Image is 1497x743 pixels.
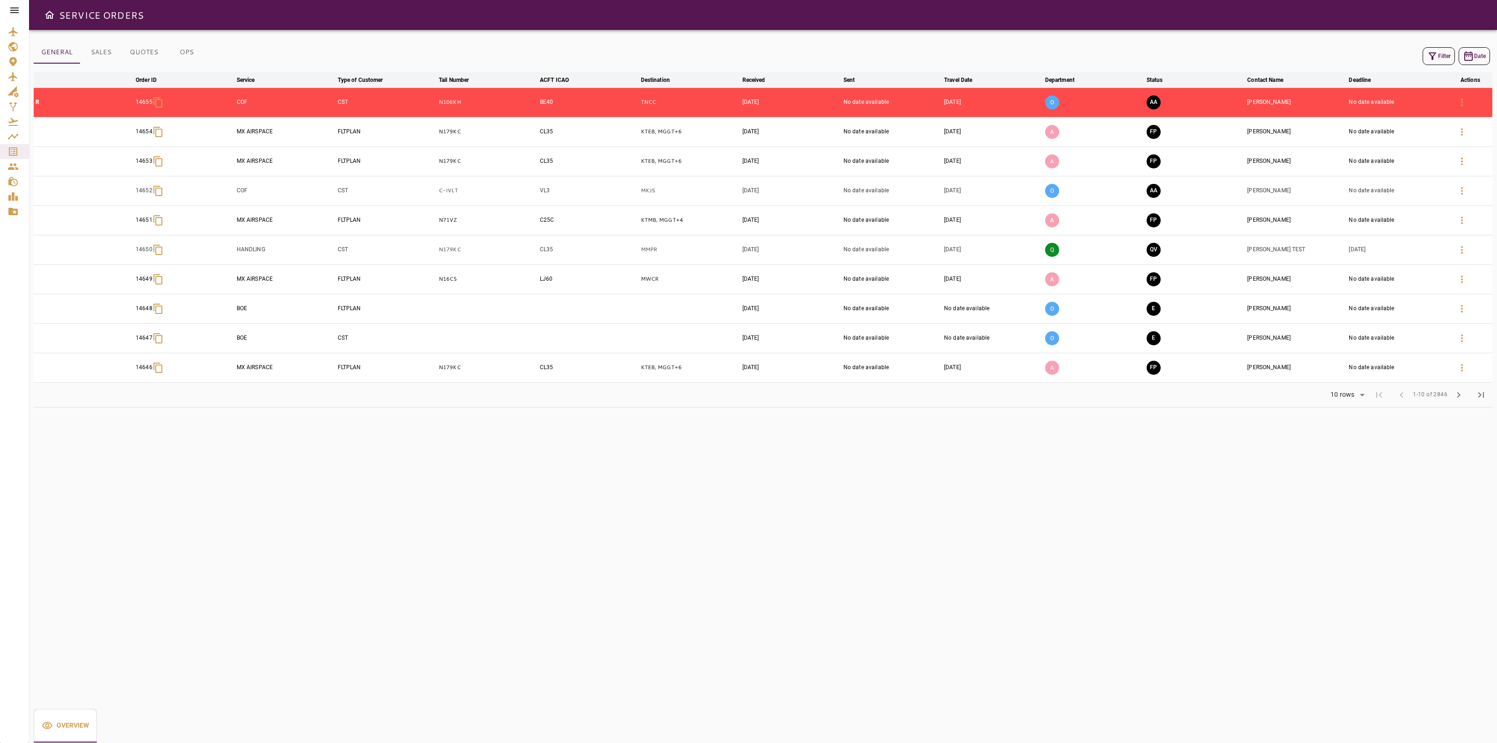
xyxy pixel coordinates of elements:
span: Service [237,74,267,86]
span: Sent [843,74,867,86]
button: AWAITING ASSIGNMENT [1147,95,1161,109]
td: LJ60 [538,264,639,294]
td: FLTPLAN [336,264,437,294]
td: [DATE] [1347,235,1448,264]
span: ACFT ICAO [540,74,581,86]
span: Deadline [1349,74,1383,86]
td: MX AIRSPACE [235,146,336,176]
span: Order ID [136,74,169,86]
p: 14651 [136,216,153,224]
td: BOE [235,294,336,323]
p: C-IVLT [439,187,536,195]
h6: SERVICE ORDERS [59,7,144,22]
span: last_page [1475,389,1487,401]
p: KTEB, MGGT, KTEB, MGGT, KTEB, MGGT, KTEB, MGGT [641,128,739,136]
button: Open drawer [40,6,59,24]
td: FLTPLAN [336,205,437,235]
td: [DATE] [942,235,1043,264]
td: No date available [1347,205,1448,235]
td: [PERSON_NAME] [1245,87,1347,117]
p: N71VZ [439,216,536,224]
td: BOE [235,323,336,353]
td: No date available [1347,264,1448,294]
div: Travel Date [944,74,972,86]
td: [PERSON_NAME] [1245,146,1347,176]
button: AWAITING ASSIGNMENT [1147,184,1161,198]
td: [DATE] [741,294,842,323]
button: Details [1451,268,1473,291]
button: FINAL PREPARATION [1147,213,1161,227]
p: A [1045,154,1059,168]
td: [DATE] [741,235,842,264]
div: Tail Number [439,74,469,86]
p: N16CS [439,275,536,283]
p: Q [1045,243,1059,257]
p: MWCR [641,275,739,283]
td: [DATE] [942,264,1043,294]
td: CL35 [538,353,639,382]
button: GENERAL [34,41,80,64]
p: 14646 [136,364,153,371]
span: Previous Page [1390,384,1413,406]
td: [DATE] [741,87,842,117]
p: O [1045,331,1059,345]
p: KTMB, MGGT, KLRD, MGGT, KTMB, MGGT [641,216,739,224]
p: 14653 [136,157,153,165]
p: MMPR [641,246,739,254]
td: [DATE] [741,264,842,294]
td: No date available [842,205,942,235]
p: N106KH [439,98,536,106]
td: [DATE] [741,176,842,205]
td: HANDLING [235,235,336,264]
td: FLTPLAN [336,353,437,382]
span: Next Page [1447,384,1470,406]
td: [PERSON_NAME] [1245,176,1347,205]
p: 14647 [136,334,153,342]
div: Order ID [136,74,157,86]
td: [DATE] [942,176,1043,205]
td: No date available [842,146,942,176]
button: SALES [80,41,122,64]
p: O [1045,302,1059,316]
p: 14650 [136,246,153,254]
p: 14649 [136,275,153,283]
td: [PERSON_NAME] TEST [1245,235,1347,264]
td: MX AIRSPACE [235,117,336,146]
button: FINAL PREPARATION [1147,125,1161,139]
button: EXECUTION [1147,331,1161,345]
td: No date available [842,294,942,323]
td: [DATE] [942,146,1043,176]
div: Department [1045,74,1075,86]
p: N179KC [439,246,536,254]
td: CL35 [538,146,639,176]
div: ACFT ICAO [540,74,569,86]
button: Filter [1423,47,1455,65]
button: Details [1451,239,1473,261]
td: No date available [842,353,942,382]
td: No date available [842,323,942,353]
p: 14655 [136,98,153,106]
td: No date available [1347,353,1448,382]
p: N179KC [439,364,536,371]
td: COF [235,87,336,117]
button: QUOTES [122,41,166,64]
td: FLTPLAN [336,294,437,323]
td: No date available [1347,323,1448,353]
td: No date available [1347,176,1448,205]
div: Contact Name [1247,74,1283,86]
td: No date available [842,264,942,294]
td: CL35 [538,235,639,264]
span: 1-10 of 2846 [1413,390,1447,400]
div: Type of Customer [338,74,383,86]
td: [PERSON_NAME] [1245,117,1347,146]
td: No date available [842,176,942,205]
td: CST [336,176,437,205]
span: Last Page [1470,384,1492,406]
td: [PERSON_NAME] [1245,353,1347,382]
td: [PERSON_NAME] [1245,323,1347,353]
td: [DATE] [741,323,842,353]
td: [DATE] [942,117,1043,146]
td: [DATE] [942,87,1043,117]
p: KTEB, MGGT, KTEB, MGGT, KTEB, MGGT, KTEB, MGGT [641,157,739,165]
td: No date available [1347,117,1448,146]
